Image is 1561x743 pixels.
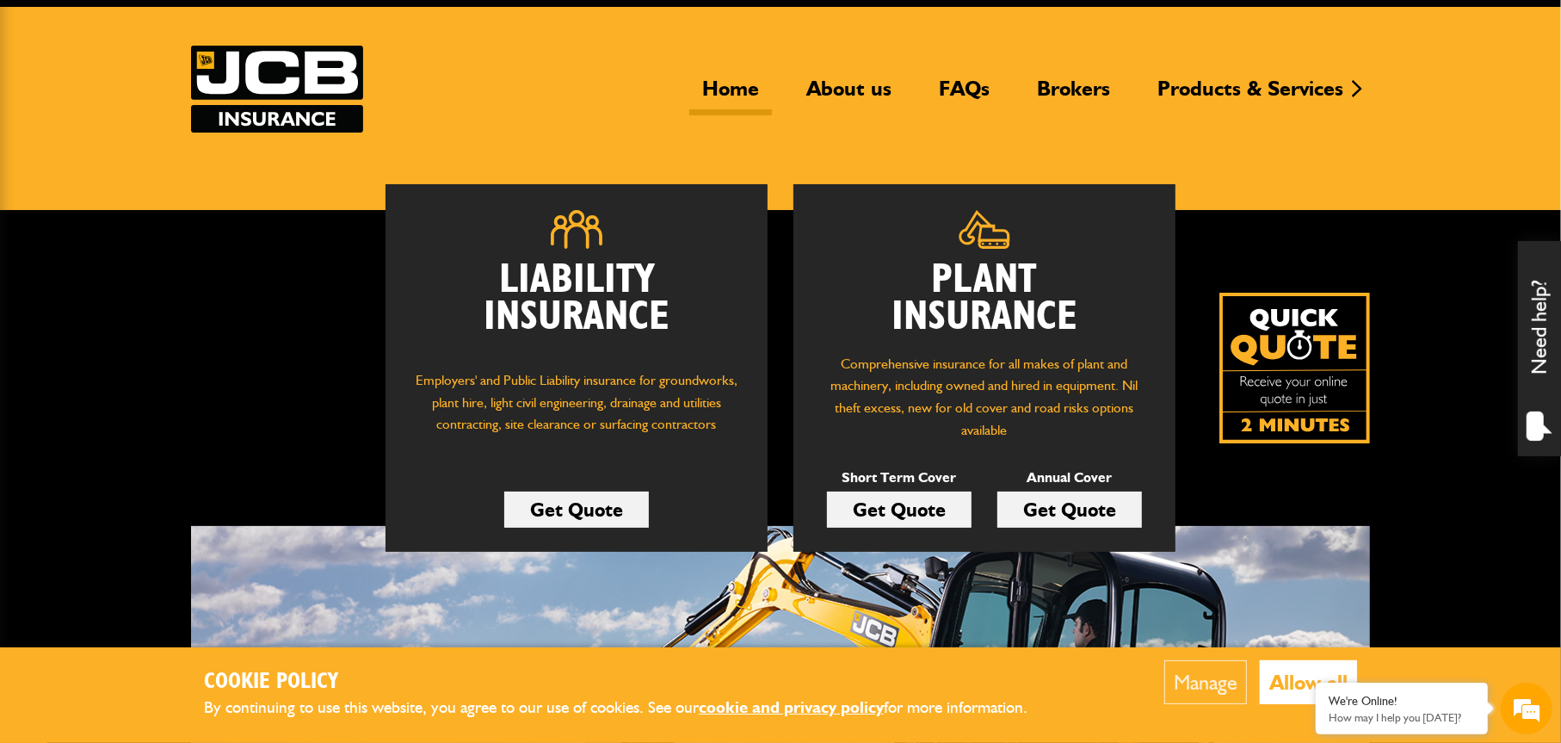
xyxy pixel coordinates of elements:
p: Short Term Cover [827,467,972,489]
h2: Liability Insurance [411,262,742,353]
em: Start Chat [234,530,312,554]
a: Get Quote [997,492,1142,528]
h2: Plant Insurance [819,262,1150,336]
h2: Cookie Policy [204,669,1056,696]
a: Products & Services [1145,76,1356,115]
button: Allow all [1260,660,1357,704]
button: Manage [1164,660,1247,704]
div: Minimize live chat window [282,9,324,50]
p: Employers' and Public Liability insurance for groundworks, plant hire, light civil engineering, d... [411,369,742,452]
a: Brokers [1024,76,1123,115]
a: cookie and privacy policy [699,697,884,717]
p: Annual Cover [997,467,1142,489]
input: Enter your email address [22,210,314,248]
p: How may I help you today? [1329,711,1475,724]
a: Home [689,76,772,115]
div: Chat with us now [89,96,289,119]
div: We're Online! [1329,694,1475,709]
a: Get your insurance quote isn just 2-minutes [1219,293,1370,443]
a: About us [793,76,904,115]
textarea: Type your message and hit 'Enter' [22,312,314,516]
img: d_20077148190_company_1631870298795_20077148190 [29,96,72,120]
input: Enter your phone number [22,261,314,299]
a: Get Quote [504,492,649,528]
input: Enter your last name [22,159,314,197]
p: By continuing to use this website, you agree to our use of cookies. See our for more information. [204,695,1056,721]
img: JCB Insurance Services logo [191,46,363,133]
a: FAQs [926,76,1003,115]
a: Get Quote [827,492,972,528]
a: JCB Insurance Services [191,46,363,133]
div: Need help? [1518,241,1561,456]
img: Quick Quote [1219,293,1370,443]
p: Comprehensive insurance for all makes of plant and machinery, including owned and hired in equipm... [819,353,1150,441]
